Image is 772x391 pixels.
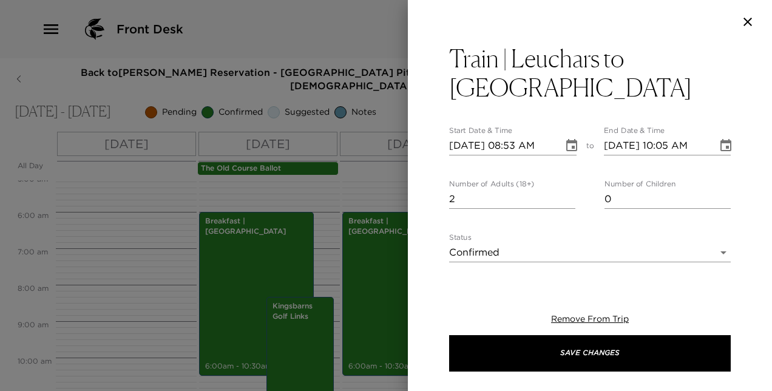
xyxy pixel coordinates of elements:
[449,44,731,102] button: Train | Leuchars to [GEOGRAPHIC_DATA]
[449,179,534,189] label: Number of Adults (18+)
[714,134,738,158] button: Choose date, selected date is Sep 8, 2025
[604,136,709,155] input: MM/DD/YYYY hh:mm aa
[604,126,665,136] label: End Date & Time
[560,134,584,158] button: Choose date, selected date is Sep 8, 2025
[604,179,675,189] label: Number of Children
[449,335,731,372] button: Save Changes
[449,136,555,155] input: MM/DD/YYYY hh:mm aa
[449,243,731,262] div: Confirmed
[449,233,472,243] label: Status
[551,313,629,325] button: Remove From Trip
[449,126,512,136] label: Start Date & Time
[551,313,629,324] span: Remove From Trip
[586,141,594,155] span: to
